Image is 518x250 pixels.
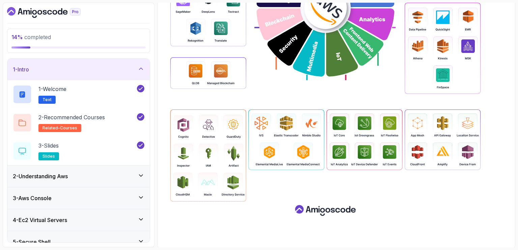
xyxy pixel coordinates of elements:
[7,187,150,209] button: 3-Aws Console
[38,113,105,121] p: 2 - Recommended Courses
[42,97,52,102] span: Text
[42,125,77,131] span: related-courses
[38,142,59,150] p: 3 - Slides
[7,209,150,231] button: 4-Ec2 Virtual Servers
[13,113,144,132] button: 2-Recommended Coursesrelated-courses
[7,7,96,18] a: Dashboard
[13,85,144,104] button: 1-WelcomeText
[13,216,67,224] h3: 4 - Ec2 Virtual Servers
[11,34,23,40] span: 14 %
[13,238,51,246] h3: 5 - Secure Shell
[13,65,29,73] h3: 1 - Intro
[7,165,150,187] button: 2-Understanding Aws
[13,142,144,160] button: 3-Slidesslides
[7,59,150,80] button: 1-Intro
[11,34,51,40] span: completed
[13,194,52,202] h3: 3 - Aws Console
[13,172,68,180] h3: 2 - Understanding Aws
[38,85,66,93] p: 1 - Welcome
[42,154,55,159] span: slides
